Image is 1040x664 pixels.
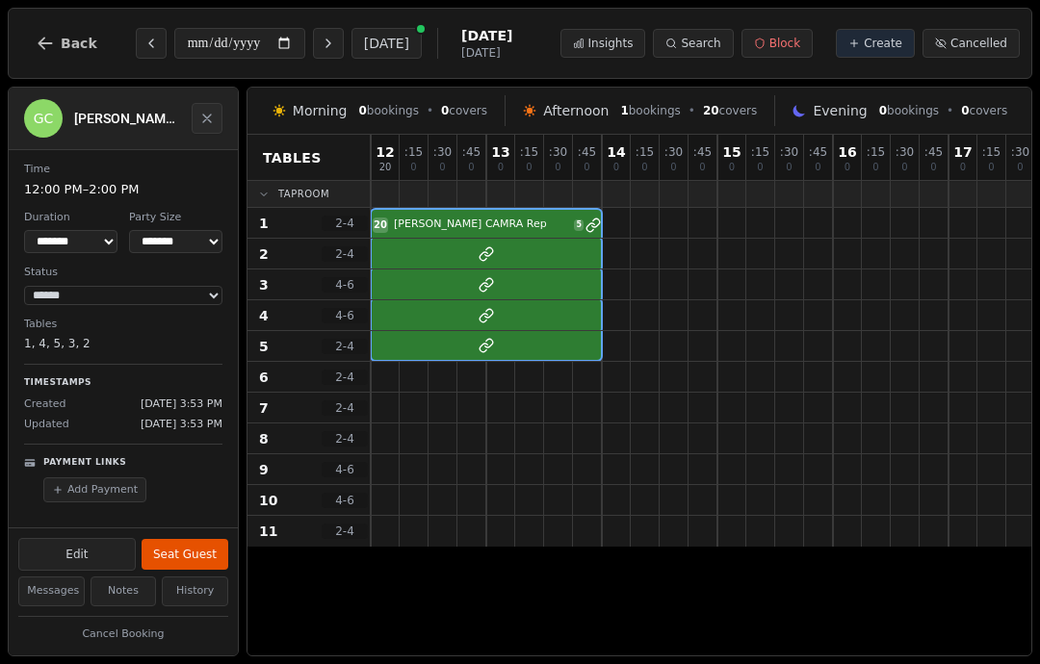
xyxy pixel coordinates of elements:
span: : 30 [896,146,914,158]
button: Seat Guest [142,539,228,570]
span: : 15 [982,146,1001,158]
span: : 15 [520,146,538,158]
span: 0 [641,163,647,172]
span: [DATE] [461,26,512,45]
button: Cancelled [923,29,1020,58]
span: Morning [293,101,348,120]
span: 0 [872,163,878,172]
span: 6 [259,368,269,387]
span: 0 [699,163,705,172]
span: 0 [555,163,560,172]
span: • [427,103,433,118]
span: 0 [410,163,416,172]
button: Create [836,29,915,58]
dd: 1, 4, 5, 3, 2 [24,335,222,352]
span: 15 [722,145,741,159]
span: 4 - 6 [322,493,368,508]
span: [DATE] [461,45,512,61]
button: Add Payment [43,477,146,503]
button: Messages [18,576,85,606]
span: 0 [757,163,763,172]
span: 0 [845,163,850,172]
span: : 45 [578,146,596,158]
button: Back [20,20,113,66]
span: 0 [358,104,366,117]
span: Back [61,37,97,50]
span: Taproom [278,187,329,201]
span: 3 [259,275,269,294]
span: 17 [953,145,972,159]
span: 0 [498,163,504,172]
p: Timestamps [24,376,222,390]
span: bookings [620,103,680,118]
dt: Party Size [129,210,222,226]
button: Insights [560,29,646,58]
span: : 15 [636,146,654,158]
button: Search [653,29,733,58]
span: [DATE] 3:53 PM [141,396,222,413]
span: 0 [468,163,474,172]
button: Cancel Booking [18,623,228,647]
span: • [689,103,695,118]
span: 4 - 6 [322,462,368,477]
span: 2 [259,244,269,264]
span: 20 [379,163,392,172]
p: Payment Links [43,456,126,470]
span: [DATE] 3:53 PM [141,417,222,433]
span: Created [24,396,66,413]
span: 0 [613,163,619,172]
span: : 15 [404,146,423,158]
span: 0 [961,104,969,117]
span: 5 [574,219,584,231]
span: • [947,103,953,118]
div: GC [24,99,63,138]
span: Cancelled [950,36,1007,51]
span: 16 [838,145,856,159]
span: covers [441,103,487,118]
button: History [162,576,228,606]
span: 2 - 4 [322,370,368,385]
span: 20 [374,217,387,232]
span: : 45 [462,146,481,158]
button: [DATE] [351,28,422,59]
span: 10 [259,491,277,510]
span: Evening [813,101,867,120]
button: Edit [18,538,136,571]
span: Tables [263,148,322,167]
span: : 45 [924,146,943,158]
span: 0 [815,163,820,172]
span: 0 [670,163,676,172]
span: Create [864,36,902,51]
span: 2 - 4 [322,524,368,539]
span: : 45 [809,146,827,158]
span: 20 [703,104,719,117]
span: 4 - 6 [322,308,368,323]
span: 2 - 4 [322,216,368,231]
span: 2 - 4 [322,431,368,447]
span: covers [703,103,757,118]
span: bookings [358,103,418,118]
button: Previous day [136,28,167,59]
span: 0 [930,163,936,172]
dt: Duration [24,210,117,226]
span: 2 - 4 [322,339,368,354]
span: : 30 [433,146,452,158]
span: : 30 [1011,146,1029,158]
span: Block [769,36,800,51]
span: : 15 [751,146,769,158]
span: 1 [259,214,269,233]
span: 0 [729,163,735,172]
span: Search [681,36,720,51]
span: 0 [439,163,445,172]
span: : 15 [867,146,885,158]
button: Close [192,103,222,134]
span: covers [961,103,1007,118]
span: : 30 [780,146,798,158]
span: 4 - 6 [322,277,368,293]
span: bookings [879,103,939,118]
button: Notes [91,576,157,606]
span: 0 [786,163,792,172]
span: 0 [988,163,994,172]
dt: Time [24,162,222,178]
button: Next day [313,28,344,59]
